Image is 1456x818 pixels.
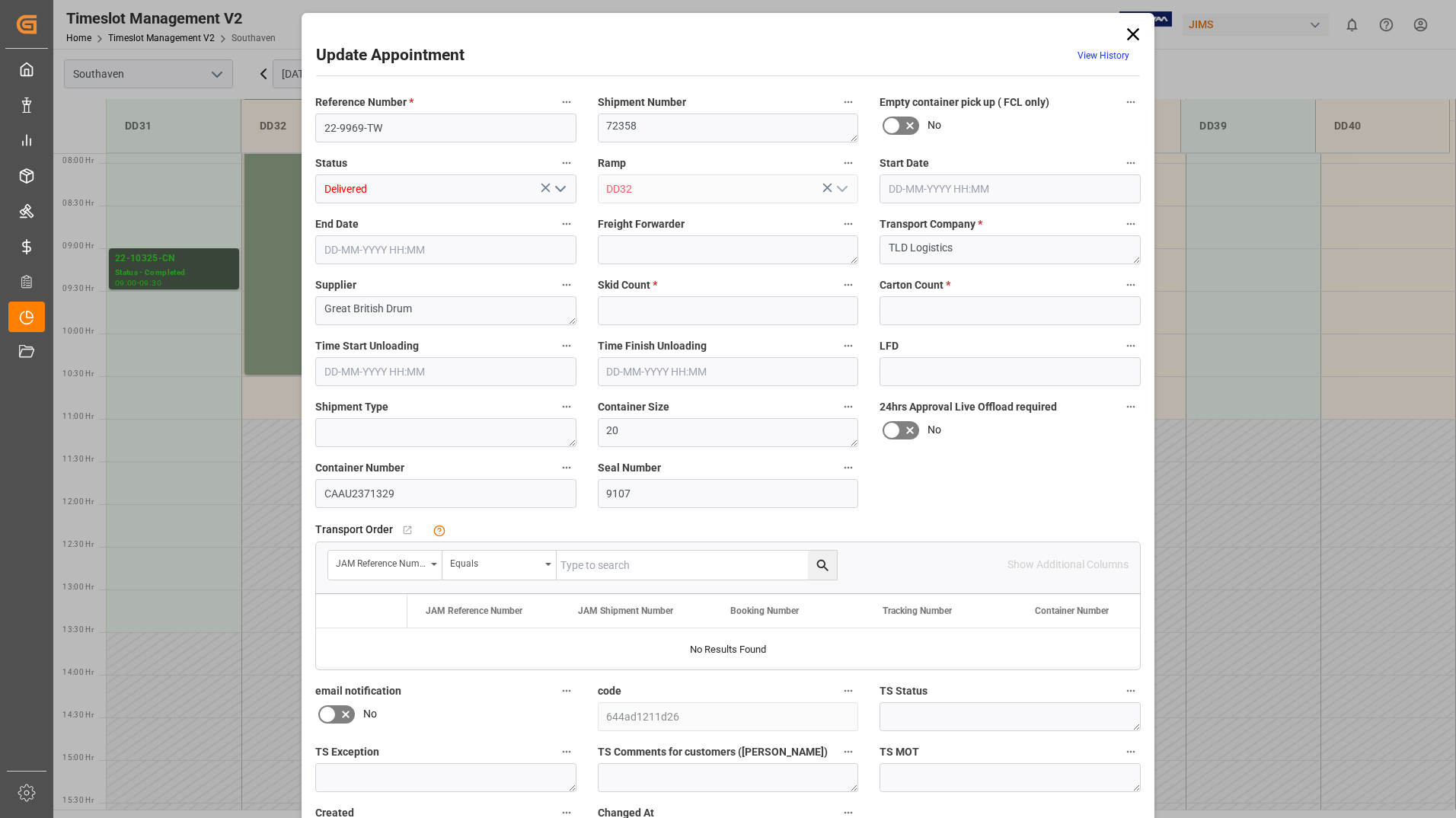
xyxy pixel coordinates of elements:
button: open menu [442,551,557,580]
span: No [928,422,941,438]
input: DD-MM-YYYY HH:MM [598,357,859,386]
button: TS Status [1121,681,1141,701]
input: Type to search/select [315,174,576,203]
button: Time Finish Unloading [838,336,858,356]
button: Container Number [557,458,576,478]
span: Shipment Type [315,399,388,415]
span: email notification [315,683,401,699]
button: Container Size [838,397,858,417]
button: Time Start Unloading [557,336,576,356]
div: JAM Reference Number [336,553,426,570]
span: Carton Count [880,277,950,293]
span: Empty container pick up ( FCL only) [880,94,1049,110]
span: Tracking Number [883,606,952,616]
button: Empty container pick up ( FCL only) [1121,92,1141,112]
button: 24hrs Approval Live Offload required [1121,397,1141,417]
span: code [598,683,621,699]
span: Freight Forwarder [598,216,685,232]
span: 24hrs Approval Live Offload required [880,399,1057,415]
textarea: TLD Logistics [880,235,1141,264]
span: TS Comments for customers ([PERSON_NAME]) [598,744,828,760]
button: code [838,681,858,701]
button: open menu [830,177,853,201]
button: Skid Count * [838,275,858,295]
span: Container Number [315,460,404,476]
span: Seal Number [598,460,661,476]
div: Equals [450,553,540,570]
span: Container Number [1035,606,1109,616]
button: TS Comments for customers ([PERSON_NAME]) [838,742,858,762]
span: End Date [315,216,359,232]
h2: Update Appointment [316,43,465,68]
button: LFD [1121,336,1141,356]
button: email notification [557,681,576,701]
span: Start Date [880,155,929,171]
button: open menu [548,177,570,201]
button: TS Exception [557,742,576,762]
span: Reference Number [315,94,413,110]
span: LFD [880,338,899,354]
span: No [363,706,377,722]
span: Supplier [315,277,356,293]
span: Time Finish Unloading [598,338,707,354]
textarea: Great British Drum [315,296,576,325]
button: Supplier [557,275,576,295]
input: Type to search/select [598,174,859,203]
button: Seal Number [838,458,858,478]
span: Time Start Unloading [315,338,419,354]
span: Ramp [598,155,626,171]
button: Freight Forwarder [838,214,858,234]
button: Reference Number * [557,92,576,112]
span: TS Status [880,683,928,699]
span: TS Exception [315,744,379,760]
button: Ramp [838,153,858,173]
span: TS MOT [880,744,919,760]
textarea: 72358 [598,113,859,142]
span: JAM Shipment Number [578,606,673,616]
a: View History [1078,50,1129,61]
button: Start Date [1121,153,1141,173]
input: DD-MM-YYYY HH:MM [880,174,1141,203]
span: Booking Number [730,606,799,616]
span: Status [315,155,347,171]
button: Status [557,153,576,173]
span: Container Size [598,399,669,415]
input: DD-MM-YYYY HH:MM [315,235,576,264]
button: End Date [557,214,576,234]
span: No [928,117,941,133]
button: TS MOT [1121,742,1141,762]
button: open menu [328,551,442,580]
button: search button [808,551,837,580]
span: Transport Order [315,522,393,538]
button: Shipment Type [557,397,576,417]
button: Shipment Number [838,92,858,112]
span: JAM Reference Number [426,606,522,616]
span: Transport Company [880,216,982,232]
button: Transport Company * [1121,214,1141,234]
button: Carton Count * [1121,275,1141,295]
span: Shipment Number [598,94,686,110]
input: Type to search [557,551,837,580]
input: DD-MM-YYYY HH:MM [315,357,576,386]
span: Skid Count [598,277,657,293]
textarea: 20 [598,418,859,447]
